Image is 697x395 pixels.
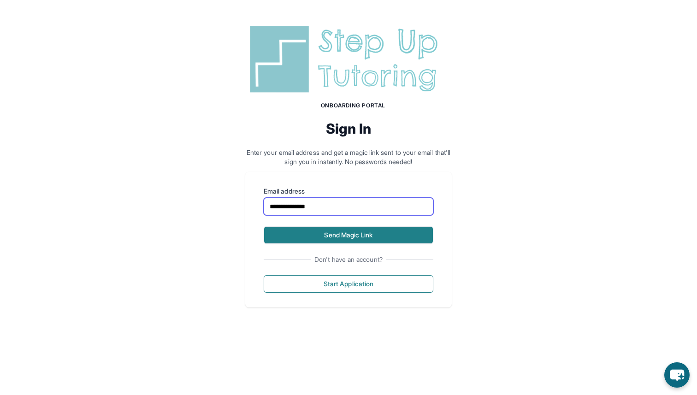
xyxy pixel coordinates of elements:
[245,22,452,96] img: Step Up Tutoring horizontal logo
[664,362,690,388] button: chat-button
[245,148,452,166] p: Enter your email address and get a magic link sent to your email that'll sign you in instantly. N...
[245,120,452,137] h2: Sign In
[254,102,452,109] h1: Onboarding Portal
[264,275,433,293] button: Start Application
[311,255,386,264] span: Don't have an account?
[264,226,433,244] button: Send Magic Link
[264,187,433,196] label: Email address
